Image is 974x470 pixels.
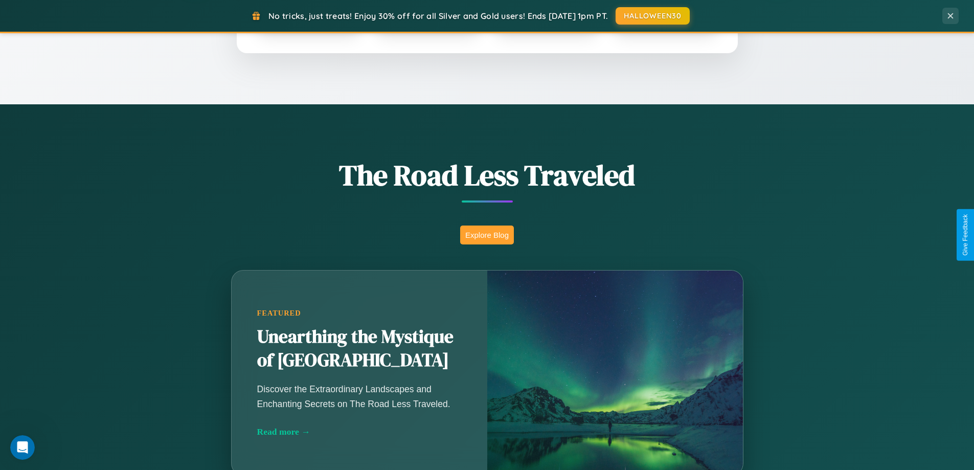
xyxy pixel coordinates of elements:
iframe: Intercom live chat [10,435,35,460]
div: Read more → [257,427,462,437]
h2: Unearthing the Mystique of [GEOGRAPHIC_DATA] [257,325,462,372]
span: No tricks, just treats! Enjoy 30% off for all Silver and Gold users! Ends [DATE] 1pm PT. [268,11,608,21]
p: Discover the Extraordinary Landscapes and Enchanting Secrets on The Road Less Traveled. [257,382,462,411]
button: HALLOWEEN30 [616,7,690,25]
h1: The Road Less Traveled [180,155,794,195]
div: Give Feedback [962,214,969,256]
div: Featured [257,309,462,318]
button: Explore Blog [460,226,514,244]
